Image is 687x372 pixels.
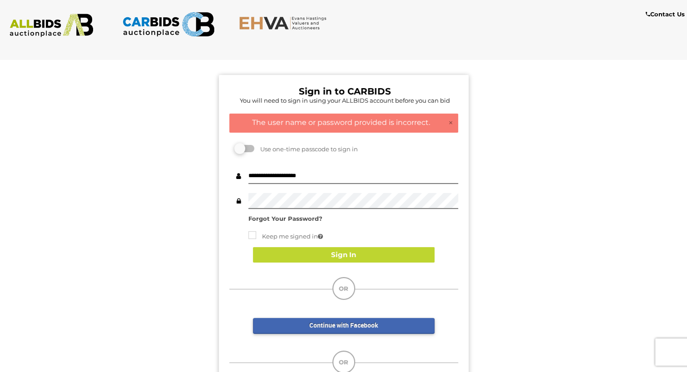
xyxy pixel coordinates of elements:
h5: You will need to sign in using your ALLBIDS account before you can bid [232,97,458,104]
div: OR [332,277,355,300]
h4: The user name or password provided is incorrect. [234,119,453,127]
img: ALLBIDS.com.au [5,14,98,37]
b: Contact Us [646,10,685,18]
span: Use one-time passcode to sign in [256,145,358,153]
a: Forgot Your Password? [248,215,322,222]
button: Sign In [253,247,435,263]
img: EHVA.com.au [239,16,331,30]
a: Contact Us [646,9,687,20]
a: Continue with Facebook [253,318,435,334]
b: Sign in to CARBIDS [299,86,391,97]
a: × [448,119,453,128]
label: Keep me signed in [248,231,323,242]
img: CARBIDS.com.au [122,9,215,40]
